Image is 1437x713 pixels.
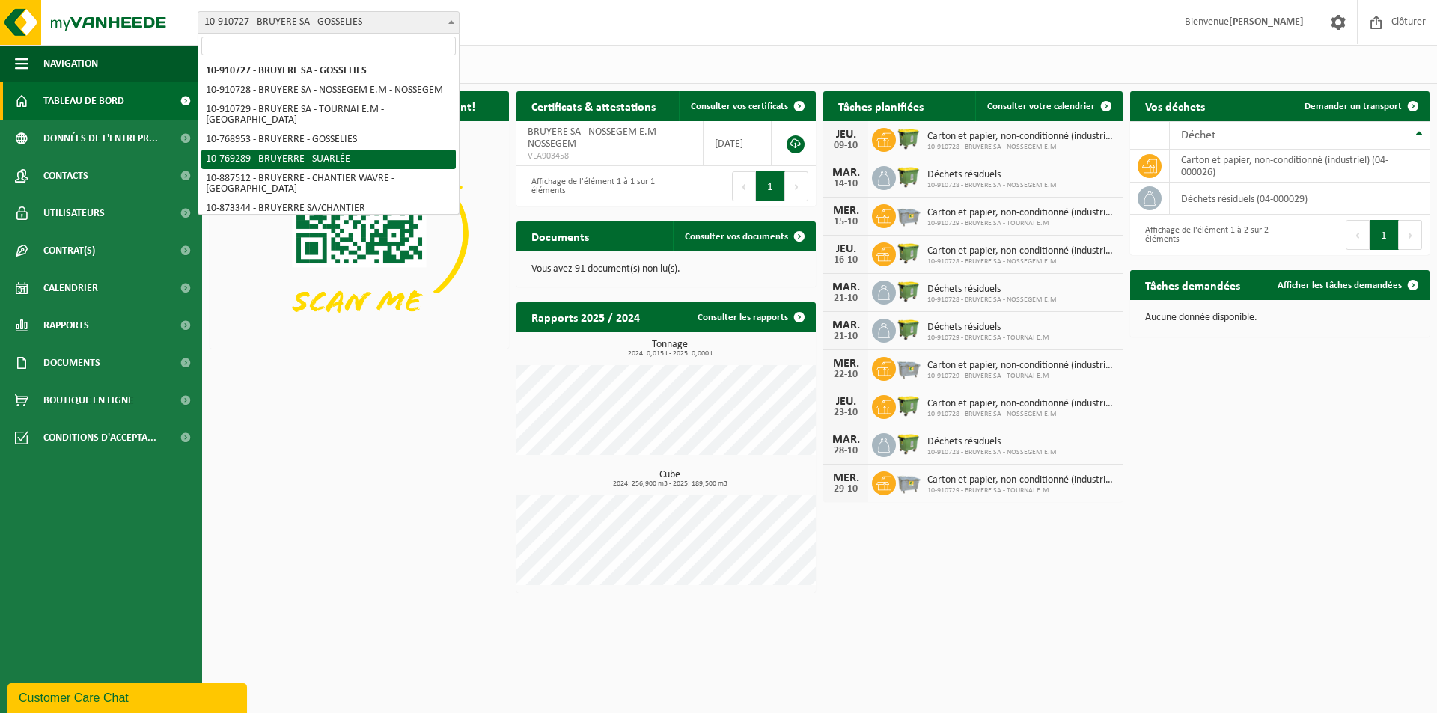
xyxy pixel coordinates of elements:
button: 1 [1370,220,1399,250]
p: Vous avez 91 document(s) non lu(s). [531,264,801,275]
div: JEU. [831,129,861,141]
span: 10-910727 - BRUYERE SA - GOSSELIES [198,11,460,34]
li: 10-887512 - BRUYERRE - CHANTIER WAVRE - [GEOGRAPHIC_DATA] [201,169,456,199]
span: Consulter vos documents [685,232,788,242]
div: 29-10 [831,484,861,495]
img: WB-1100-HPE-GN-50 [896,240,921,266]
button: 1 [756,171,785,201]
div: 21-10 [831,331,861,342]
span: Contrat(s) [43,232,95,269]
span: Tableau de bord [43,82,124,120]
img: WB-1100-HPE-GN-50 [896,316,921,342]
span: 10-910728 - BRUYERE SA - NOSSEGEM E.M [927,143,1115,152]
div: 22-10 [831,370,861,380]
div: 16-10 [831,255,861,266]
div: JEU. [831,396,861,408]
img: WB-2500-GAL-GY-01 [896,469,921,495]
div: 21-10 [831,293,861,304]
div: 28-10 [831,446,861,456]
button: Previous [1346,220,1370,250]
span: Carton et papier, non-conditionné (industriel) [927,207,1115,219]
h3: Tonnage [524,340,816,358]
span: Rapports [43,307,89,344]
a: Consulter votre calendrier [975,91,1121,121]
button: Previous [732,171,756,201]
span: 10-910728 - BRUYERE SA - NOSSEGEM E.M [927,296,1057,305]
td: déchets résiduels (04-000029) [1170,183,1430,215]
div: MAR. [831,319,861,331]
div: 15-10 [831,217,861,227]
h2: Certificats & attestations [516,91,671,120]
td: carton et papier, non-conditionné (industriel) (04-000026) [1170,150,1430,183]
span: 10-910729 - BRUYERE SA - TOURNAI E.M [927,372,1115,381]
a: Afficher les tâches demandées [1266,270,1428,300]
span: 10-910729 - BRUYERE SA - TOURNAI E.M [927,486,1115,495]
span: 10-910728 - BRUYERE SA - NOSSEGEM E.M [927,448,1057,457]
div: Affichage de l'élément 1 à 1 sur 1 éléments [524,170,659,203]
h2: Vos déchets [1130,91,1220,120]
div: 14-10 [831,179,861,189]
span: Boutique en ligne [43,382,133,419]
td: [DATE] [704,121,772,166]
span: VLA903458 [528,150,692,162]
img: Download de VHEPlus App [210,121,509,346]
a: Consulter vos certificats [679,91,814,121]
span: Déchets résiduels [927,284,1057,296]
span: Carton et papier, non-conditionné (industriel) [927,398,1115,410]
span: 2024: 0,015 t - 2025: 0,000 t [524,350,816,358]
span: Navigation [43,45,98,82]
div: MER. [831,472,861,484]
div: JEU. [831,243,861,255]
span: Conditions d'accepta... [43,419,156,456]
span: Déchets résiduels [927,436,1057,448]
span: Carton et papier, non-conditionné (industriel) [927,360,1115,372]
li: 10-910728 - BRUYERE SA - NOSSEGEM E.M - NOSSEGEM [201,81,456,100]
a: Consulter vos documents [673,221,814,251]
span: 10-910729 - BRUYERE SA - TOURNAI E.M [927,334,1049,343]
div: 23-10 [831,408,861,418]
span: Déchets résiduels [927,322,1049,334]
p: Aucune donnée disponible. [1145,313,1415,323]
a: Demander un transport [1293,91,1428,121]
div: Affichage de l'élément 1 à 2 sur 2 éléments [1138,218,1272,251]
span: 10-910729 - BRUYERE SA - TOURNAI E.M [927,219,1115,228]
span: Documents [43,344,100,382]
span: Consulter votre calendrier [987,102,1095,111]
div: 09-10 [831,141,861,151]
span: 10-910728 - BRUYERE SA - NOSSEGEM E.M [927,257,1115,266]
div: MAR. [831,167,861,179]
span: Contacts [43,157,88,195]
span: Déchet [1181,129,1215,141]
div: MER. [831,205,861,217]
span: Carton et papier, non-conditionné (industriel) [927,245,1115,257]
span: Données de l'entrepr... [43,120,158,157]
iframe: chat widget [7,680,250,713]
img: WB-2500-GAL-GY-01 [896,202,921,227]
img: WB-1100-HPE-GN-50 [896,431,921,456]
div: MER. [831,358,861,370]
img: WB-2500-GAL-GY-01 [896,355,921,380]
div: MAR. [831,434,861,446]
li: 10-873344 - BRUYERRE SA/CHANTIER [GEOGRAPHIC_DATA]/[GEOGRAPHIC_DATA] - [GEOGRAPHIC_DATA] [201,199,456,239]
li: 10-910729 - BRUYERE SA - TOURNAI E.M - [GEOGRAPHIC_DATA] [201,100,456,130]
h2: Documents [516,221,604,251]
img: WB-1100-HPE-GN-50 [896,126,921,151]
span: 2024: 256,900 m3 - 2025: 189,500 m3 [524,480,816,488]
h2: Rapports 2025 / 2024 [516,302,655,331]
button: Next [1399,220,1422,250]
span: 10-910728 - BRUYERE SA - NOSSEGEM E.M [927,181,1057,190]
button: Next [785,171,808,201]
h2: Tâches demandées [1130,270,1255,299]
img: WB-1100-HPE-GN-50 [896,278,921,304]
span: Carton et papier, non-conditionné (industriel) [927,131,1115,143]
span: Carton et papier, non-conditionné (industriel) [927,474,1115,486]
span: Consulter vos certificats [691,102,788,111]
span: Afficher les tâches demandées [1278,281,1402,290]
img: WB-1100-HPE-GN-50 [896,164,921,189]
h2: Tâches planifiées [823,91,939,120]
a: Consulter les rapports [686,302,814,332]
li: 10-768953 - BRUYERRE - GOSSELIES [201,130,456,150]
span: BRUYERE SA - NOSSEGEM E.M - NOSSEGEM [528,126,662,150]
div: MAR. [831,281,861,293]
